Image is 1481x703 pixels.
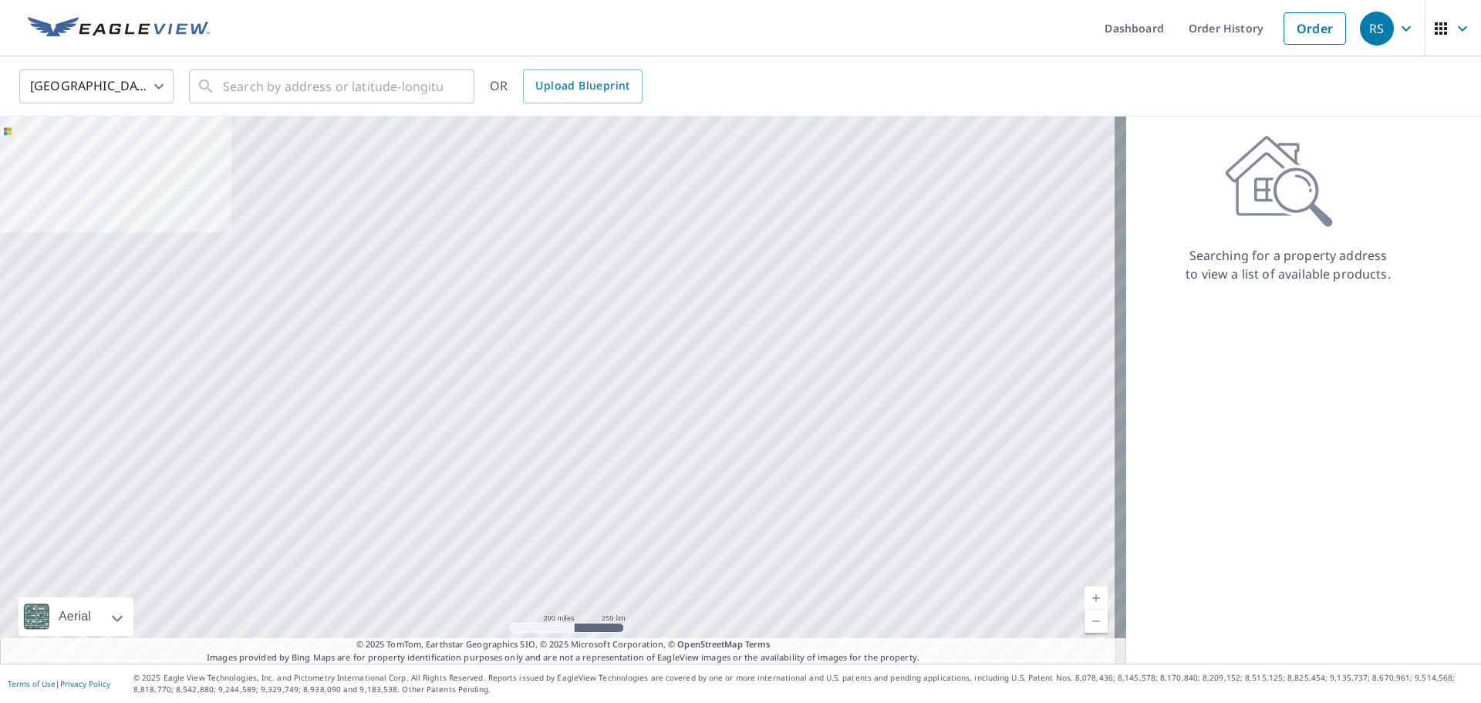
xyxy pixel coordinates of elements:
div: OR [490,69,643,103]
a: Upload Blueprint [523,69,642,103]
span: © 2025 TomTom, Earthstar Geographics SIO, © 2025 Microsoft Corporation, © [356,638,771,651]
input: Search by address or latitude-longitude [223,65,443,108]
a: Privacy Policy [60,678,110,689]
p: Searching for a property address to view a list of available products. [1185,246,1392,283]
div: [GEOGRAPHIC_DATA] [19,65,174,108]
p: | [8,679,110,688]
a: Terms of Use [8,678,56,689]
a: Terms [745,638,771,650]
div: Aerial [54,597,96,636]
a: Current Level 5, Zoom In [1085,586,1108,610]
a: Current Level 5, Zoom Out [1085,610,1108,633]
p: © 2025 Eagle View Technologies, Inc. and Pictometry International Corp. All Rights Reserved. Repo... [133,672,1473,695]
a: Order [1284,12,1346,45]
span: Upload Blueprint [535,76,629,96]
img: EV Logo [28,17,210,40]
div: RS [1360,12,1394,46]
div: Aerial [19,597,133,636]
a: OpenStreetMap [677,638,742,650]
